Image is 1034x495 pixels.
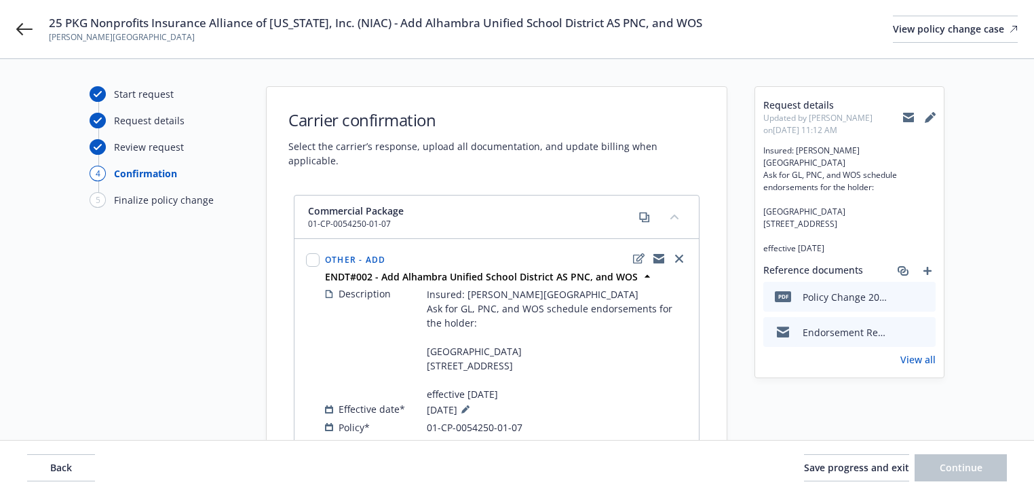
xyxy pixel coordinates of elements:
[775,291,791,301] span: pdf
[803,325,891,340] div: Endorsement Request - [PERSON_NAME][GEOGRAPHIC_DATA] Arts Conservatory - Policy #01-CP-0054250-01-07
[427,420,522,435] span: 01-CP-0054250-01-07
[803,290,891,304] div: Policy Change 2025 Commercial Package ENDT # 2 - Add Alhambra Unified School District AS PNC, and...
[114,113,185,128] div: Request details
[804,454,909,481] button: Save progress and exit
[339,402,405,416] span: Effective date*
[804,461,909,474] span: Save progress and exit
[308,204,404,218] span: Commercial Package
[763,145,936,255] span: Insured: [PERSON_NAME][GEOGRAPHIC_DATA] Ask for GL, PNC, and WOS schedule endorsements for the ho...
[900,352,936,367] a: View all
[27,454,95,481] button: Back
[90,192,106,208] div: 5
[671,251,687,267] a: close
[664,206,685,227] button: collapse content
[918,325,930,340] button: preview file
[893,16,1018,43] a: View policy change case
[339,420,370,435] span: Policy*
[427,287,687,401] span: Insured: [PERSON_NAME][GEOGRAPHIC_DATA] Ask for GL, PNC, and WOS schedule endorsements for the ho...
[893,16,1018,42] div: View policy change case
[427,401,474,418] span: [DATE]
[651,251,667,267] a: copyLogging
[763,98,903,112] span: Request details
[114,166,177,181] div: Confirmation
[90,166,106,181] div: 4
[763,112,903,136] span: Updated by [PERSON_NAME] on [DATE] 11:12 AM
[919,263,936,279] a: add
[940,461,982,474] span: Continue
[325,254,385,265] span: Other - Add
[49,31,702,43] span: [PERSON_NAME][GEOGRAPHIC_DATA]
[288,139,705,168] span: Select the carrier’s response, upload all documentation, and update billing when applicable.
[630,251,647,267] a: edit
[294,196,699,239] div: Commercial Package01-CP-0054250-01-07copycollapse content
[308,218,404,230] span: 01-CP-0054250-01-07
[50,461,72,474] span: Back
[114,193,214,207] div: Finalize policy change
[288,109,705,131] h1: Carrier confirmation
[114,87,174,101] div: Start request
[896,290,907,304] button: download file
[114,140,184,154] div: Review request
[763,263,863,279] span: Reference documents
[895,263,911,279] a: associate
[339,287,391,301] span: Description
[49,15,702,31] span: 25 PKG Nonprofits Insurance Alliance of [US_STATE], Inc. (NIAC) - Add Alhambra Unified School Dis...
[915,454,1007,481] button: Continue
[636,209,653,225] a: copy
[325,270,638,283] strong: ENDT#002 - Add Alhambra Unified School District AS PNC, and WOS
[918,290,930,304] button: preview file
[896,325,907,340] button: download file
